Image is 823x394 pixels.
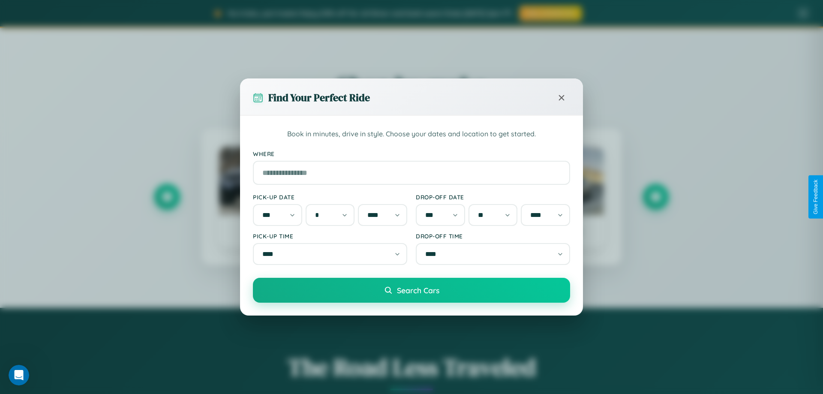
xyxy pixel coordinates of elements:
button: Search Cars [253,278,570,303]
label: Drop-off Date [416,193,570,201]
label: Where [253,150,570,157]
label: Pick-up Date [253,193,407,201]
p: Book in minutes, drive in style. Choose your dates and location to get started. [253,129,570,140]
label: Pick-up Time [253,232,407,240]
span: Search Cars [397,286,439,295]
h3: Find Your Perfect Ride [268,90,370,105]
label: Drop-off Time [416,232,570,240]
